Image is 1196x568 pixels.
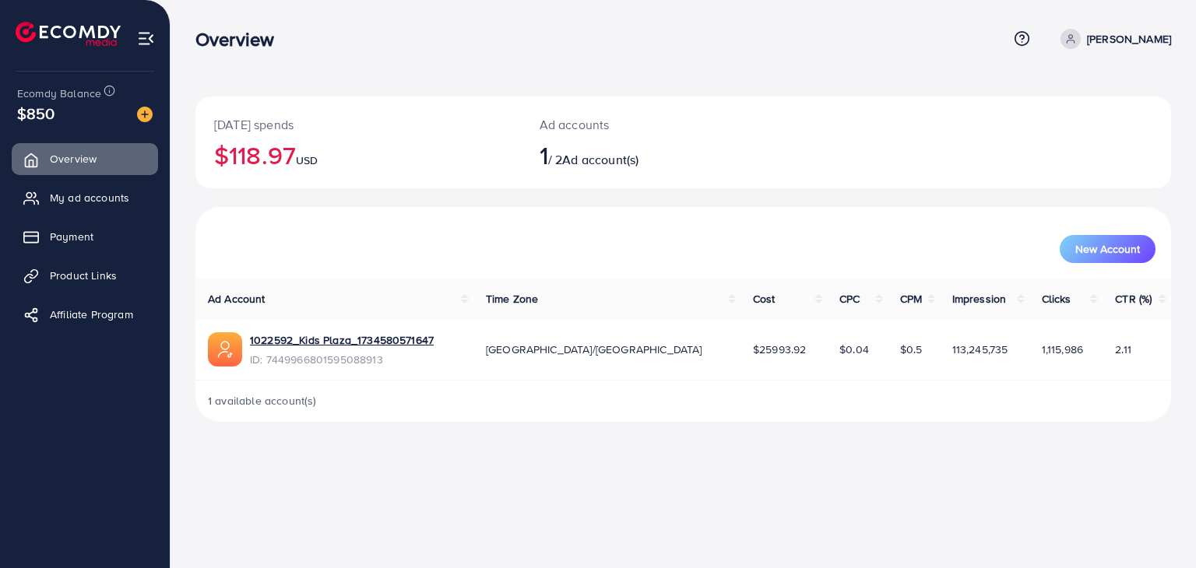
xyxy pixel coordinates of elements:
[1054,29,1171,49] a: [PERSON_NAME]
[839,342,869,357] span: $0.04
[1042,342,1083,357] span: 1,115,986
[250,332,434,348] a: 1022592_Kids Plaza_1734580571647
[486,291,538,307] span: Time Zone
[195,28,287,51] h3: Overview
[50,268,117,283] span: Product Links
[214,140,502,170] h2: $118.97
[1115,342,1131,357] span: 2.11
[50,229,93,244] span: Payment
[952,342,1008,357] span: 113,245,735
[50,190,129,205] span: My ad accounts
[540,137,548,173] span: 1
[562,151,638,168] span: Ad account(s)
[208,332,242,366] img: ic-ads-acc.e4c84228.svg
[296,153,318,168] span: USD
[540,140,746,170] h2: / 2
[137,107,153,122] img: image
[214,115,502,134] p: [DATE] spends
[1130,498,1184,556] iframe: Chat
[16,22,121,46] img: logo
[839,291,860,307] span: CPC
[753,291,776,307] span: Cost
[753,342,806,357] span: $25993.92
[1075,244,1140,254] span: New Account
[50,307,133,322] span: Affiliate Program
[1087,30,1171,48] p: [PERSON_NAME]
[900,291,922,307] span: CPM
[208,291,266,307] span: Ad Account
[1042,291,1071,307] span: Clicks
[12,182,158,213] a: My ad accounts
[137,30,155,47] img: menu
[900,342,923,357] span: $0.5
[486,342,702,357] span: [GEOGRAPHIC_DATA]/[GEOGRAPHIC_DATA]
[12,221,158,252] a: Payment
[50,151,97,167] span: Overview
[12,260,158,291] a: Product Links
[1115,291,1152,307] span: CTR (%)
[540,115,746,134] p: Ad accounts
[17,102,55,124] span: $850
[12,143,158,174] a: Overview
[1060,235,1156,263] button: New Account
[208,393,317,408] span: 1 available account(s)
[17,86,101,101] span: Ecomdy Balance
[952,291,1007,307] span: Impression
[12,299,158,330] a: Affiliate Program
[250,352,434,367] span: ID: 7449966801595088913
